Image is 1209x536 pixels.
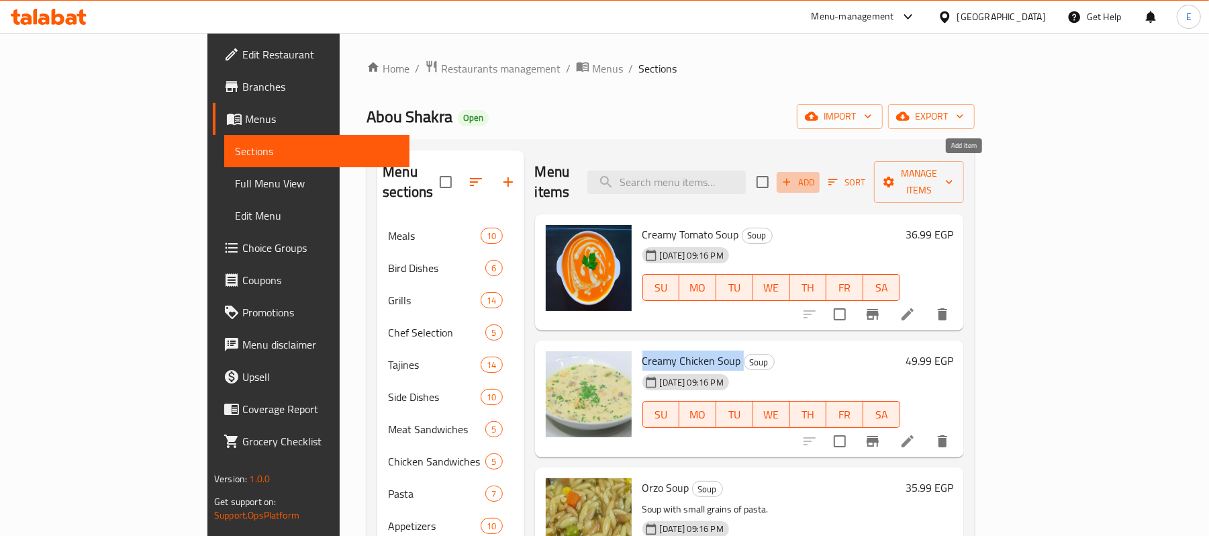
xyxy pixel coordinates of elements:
[900,433,916,449] a: Edit menu item
[648,405,675,425] span: SU
[685,405,711,425] span: MO
[377,478,524,510] div: Pasta7
[797,104,883,129] button: import
[722,278,748,298] span: TU
[777,172,820,193] button: Add
[367,101,452,132] span: Abou Shakra
[648,278,675,298] span: SU
[655,376,729,389] span: [DATE] 09:16 PM
[642,501,900,518] p: Soup with small grains of pasta.
[812,9,894,25] div: Menu-management
[1186,9,1192,24] span: E
[869,405,895,425] span: SA
[242,369,399,385] span: Upsell
[566,60,571,77] li: /
[655,523,729,535] span: [DATE] 09:16 PM
[832,405,858,425] span: FR
[377,316,524,349] div: Chef Selection5
[587,171,746,194] input: search
[415,60,420,77] li: /
[383,162,439,202] h2: Menu sections
[377,349,524,381] div: Tajines14
[926,298,959,330] button: delete
[906,478,953,497] h6: 35.99 EGP
[685,278,711,298] span: MO
[388,324,485,341] div: Chef Selection
[825,172,869,193] button: Sort
[388,421,485,437] span: Meat Sandwiches
[481,389,502,405] div: items
[486,326,501,339] span: 5
[885,165,953,199] span: Manage items
[742,228,772,243] span: Soup
[679,401,716,428] button: MO
[432,168,460,196] span: Select all sections
[642,224,739,244] span: Creamy Tomato Soup
[638,60,677,77] span: Sections
[388,453,485,470] span: Chicken Sandwiches
[716,401,753,428] button: TU
[388,357,481,373] div: Tajines
[367,60,975,77] nav: breadcrumb
[546,351,632,437] img: Creamy Chicken Soup
[242,304,399,320] span: Promotions
[692,481,723,497] div: Soup
[388,518,481,534] span: Appetizers
[693,482,722,497] span: Soup
[377,381,524,413] div: Side Dishes10
[826,274,863,301] button: FR
[213,103,409,135] a: Menus
[213,328,409,361] a: Menu disclaimer
[388,228,481,244] span: Meals
[869,278,895,298] span: SA
[957,9,1046,24] div: [GEOGRAPHIC_DATA]
[377,220,524,252] div: Meals10
[485,486,502,502] div: items
[388,486,485,502] span: Pasta
[485,453,502,470] div: items
[492,166,524,198] button: Add section
[828,175,865,190] span: Sort
[759,278,785,298] span: WE
[485,324,502,341] div: items
[546,225,632,311] img: Creamy Tomato Soup
[716,274,753,301] button: TU
[377,413,524,445] div: Meat Sandwiches5
[576,60,623,77] a: Menus
[790,274,827,301] button: TH
[242,401,399,417] span: Coverage Report
[826,401,863,428] button: FR
[242,240,399,256] span: Choice Groups
[245,111,399,127] span: Menus
[795,405,822,425] span: TH
[780,175,816,190] span: Add
[874,161,964,203] button: Manage items
[642,478,689,498] span: Orzo Soup
[592,60,623,77] span: Menus
[377,284,524,316] div: Grills14
[458,110,489,126] div: Open
[214,470,247,488] span: Version:
[377,252,524,284] div: Bird Dishes6
[481,518,502,534] div: items
[753,274,790,301] button: WE
[535,162,571,202] h2: Menu items
[832,278,858,298] span: FR
[377,445,524,478] div: Chicken Sandwiches5
[214,493,276,510] span: Get support on:
[213,264,409,296] a: Coupons
[213,393,409,425] a: Coverage Report
[214,506,299,524] a: Support.OpsPlatform
[485,260,502,276] div: items
[820,172,874,193] span: Sort items
[857,425,889,457] button: Branch-specific-item
[744,355,774,370] span: Soup
[753,401,790,428] button: WE
[388,260,485,276] span: Bird Dishes
[224,135,409,167] a: Sections
[481,391,501,404] span: 10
